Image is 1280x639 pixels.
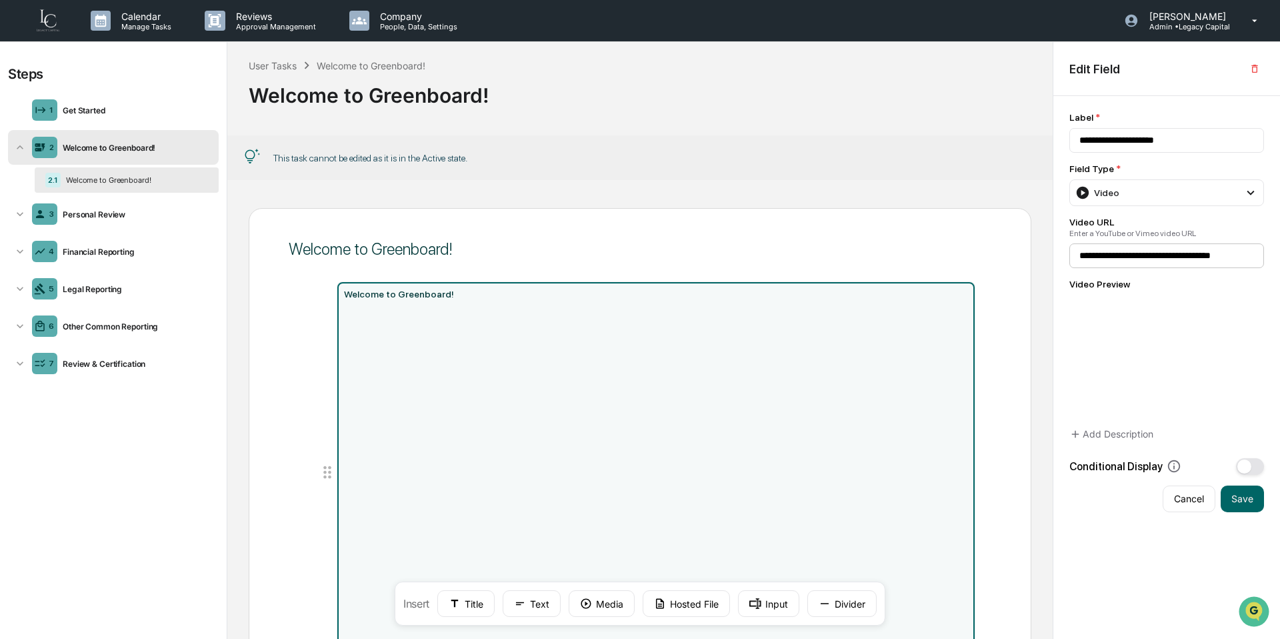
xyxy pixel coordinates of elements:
iframe: Open customer support [1237,595,1273,631]
span: Attestations [110,168,165,181]
h2: Edit Field [1069,62,1120,76]
p: Admin • Legacy Capital [1139,22,1233,31]
div: 6 [49,322,54,331]
button: Add Description [1069,421,1153,448]
div: 7 [49,359,54,368]
div: Label [1069,112,1264,123]
div: User Tasks [249,60,297,71]
div: Welcome to Greenboard! [289,239,992,259]
div: 3 [49,209,54,219]
div: Welcome to Greenboard! [57,143,213,153]
div: 🔎 [13,195,24,205]
div: Enter a YouTube or Vimeo video URL [1069,229,1264,238]
p: Calendar [111,11,178,22]
div: Legal Reporting [57,284,213,294]
div: Welcome to Greenboard! [344,289,969,299]
button: Media [569,590,635,617]
p: Approval Management [225,22,323,31]
a: Powered byPylon [94,225,161,236]
div: Welcome to Greenboard! [249,73,1031,107]
div: Conditional Display [1069,459,1181,474]
div: 2.1 [45,173,61,187]
button: Hosted File [643,590,730,617]
div: Video Preview [1069,279,1264,289]
a: 🖐️Preclearance [8,163,91,187]
button: Title [437,590,495,617]
button: Save [1221,486,1264,512]
a: 🔎Data Lookup [8,188,89,212]
button: Text [503,590,561,617]
div: This task cannot be edited as it is in the Active state. [273,153,467,163]
div: 🖐️ [13,169,24,180]
img: logo [32,8,64,33]
div: Start new chat [45,102,219,115]
iframe: Vimeo video player [1069,300,1264,410]
p: Manage Tasks [111,22,178,31]
p: People, Data, Settings [369,22,464,31]
div: Personal Review [57,209,213,219]
button: Divider [807,590,877,617]
div: 2 [49,143,54,152]
span: Data Lookup [27,193,84,207]
img: Tip [244,149,260,165]
p: Company [369,11,464,22]
p: Reviews [225,11,323,22]
span: Preclearance [27,168,86,181]
div: Financial Reporting [57,247,213,257]
p: How can we help? [13,28,243,49]
div: Get Started [57,105,213,115]
div: Welcome to Greenboard! [61,175,208,185]
div: Video [1075,185,1119,200]
div: Steps [8,66,43,82]
button: Input [738,590,799,617]
a: 🗄️Attestations [91,163,171,187]
span: Pylon [133,226,161,236]
p: [PERSON_NAME] [1139,11,1233,22]
div: Insert [395,582,885,626]
div: Field Type [1069,163,1264,174]
div: 1 [49,105,53,115]
button: Cancel [1163,486,1215,512]
div: Review & Certification [57,359,213,369]
div: 4 [49,247,54,256]
img: 1746055101610-c473b297-6a78-478c-a979-82029cc54cd1 [13,102,37,126]
div: Welcome to Greenboard! [317,60,425,71]
div: We're available if you need us! [45,115,169,126]
div: Other Common Reporting [57,322,213,332]
div: 5 [49,284,54,293]
div: 🗄️ [97,169,107,180]
button: Start new chat [227,106,243,122]
div: Video URL [1069,217,1264,227]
